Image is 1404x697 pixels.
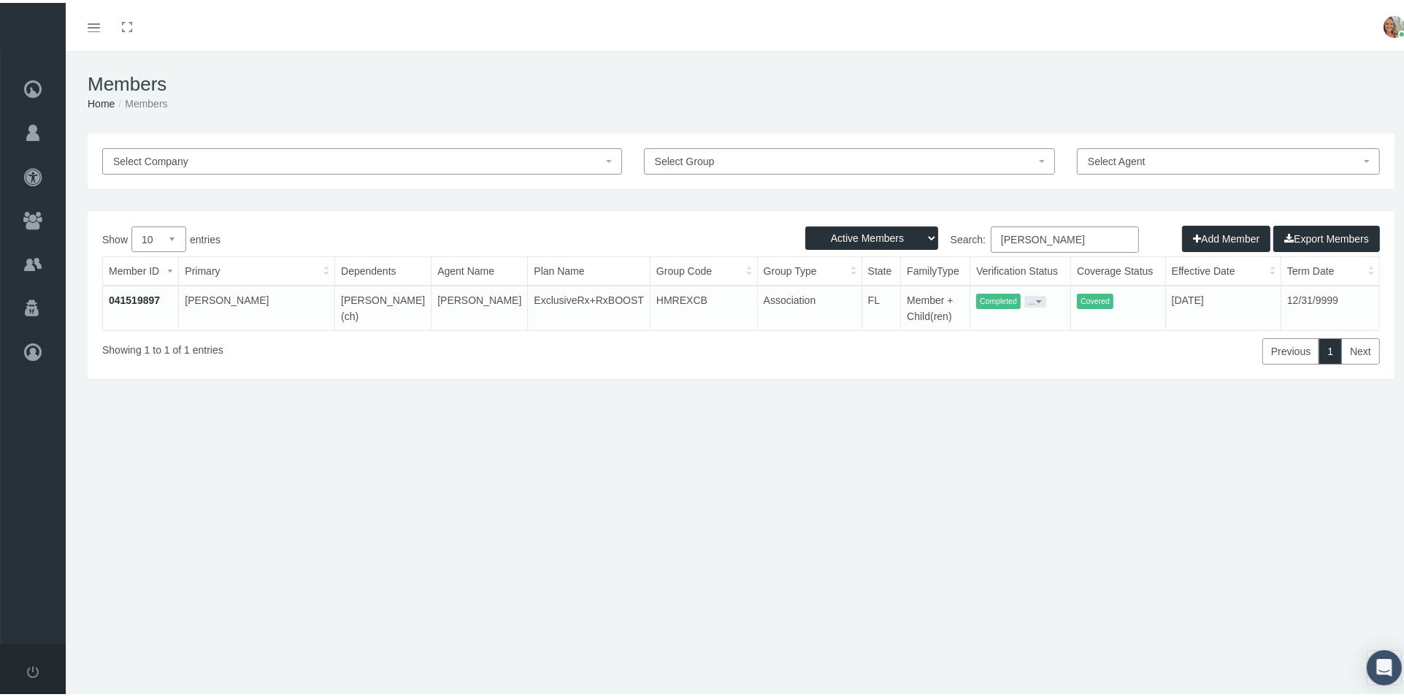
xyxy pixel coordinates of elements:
[131,224,186,249] select: Showentries
[431,283,528,327] td: [PERSON_NAME]
[1088,153,1146,164] span: Select Agent
[1071,254,1166,283] th: Coverage Status
[1165,254,1281,283] th: Effective Date: activate to sort column ascending
[901,254,970,283] th: FamilyType
[88,95,115,107] a: Home
[1367,647,1402,682] div: Open Intercom Messenger
[103,254,179,283] th: Member ID: activate to sort column ascending
[976,291,1021,306] span: Completed
[1024,293,1046,305] button: ...
[1077,291,1113,306] span: Covered
[862,283,901,327] td: FL
[1165,283,1281,327] td: [DATE]
[431,254,528,283] th: Agent Name
[1273,223,1380,249] button: Export Members
[862,254,901,283] th: State
[102,224,741,249] label: Show entries
[901,283,970,327] td: Member + Child(ren)
[650,283,757,327] td: HMREXCB
[1281,254,1379,283] th: Term Date: activate to sort column ascending
[1281,283,1379,327] td: 12/31/9999
[991,224,1139,250] input: Search:
[650,254,757,283] th: Group Code: activate to sort column ascending
[655,153,715,164] span: Select Group
[115,93,167,109] li: Members
[88,70,1395,93] h1: Members
[757,254,862,283] th: Group Type: activate to sort column ascending
[970,254,1071,283] th: Verification Status
[528,283,651,327] td: ExclusiveRx+RxBOOST
[1182,223,1270,249] button: Add Member
[1341,335,1380,362] a: Next
[109,292,160,303] a: 041519897
[757,283,862,327] td: Association
[528,254,651,283] th: Plan Name
[179,254,335,283] th: Primary: activate to sort column ascending
[335,254,431,283] th: Dependents
[741,224,1139,250] label: Search:
[1319,335,1342,362] a: 1
[335,283,431,327] td: [PERSON_NAME](ch)
[1262,335,1319,362] a: Previous
[113,153,188,164] span: Select Company
[179,283,335,327] td: [PERSON_NAME]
